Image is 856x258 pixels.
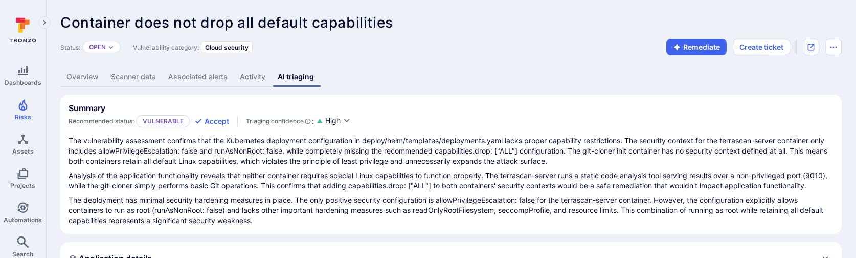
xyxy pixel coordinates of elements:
[108,44,114,50] button: Expand dropdown
[69,170,834,191] p: Analysis of the application functionality reveals that neither container requires special Linux c...
[4,216,42,224] span: Automations
[89,43,106,51] button: Open
[69,195,834,226] p: The deployment has minimal security hardening measures in place. The only positive security confi...
[325,116,351,126] button: High
[136,115,190,127] p: Vulnerable
[60,44,80,51] span: Status:
[272,68,320,87] a: AI triaging
[10,182,35,189] span: Projects
[133,44,199,51] span: Vulnerability category:
[803,39,819,55] div: Open original issue
[666,39,727,55] button: Remediate
[69,117,134,125] span: Recommended status:
[38,16,51,29] button: Expand navigation menu
[325,116,341,126] span: High
[305,116,311,126] svg: AI Triaging Agent self-evaluates the confidence behind recommended status based on the depth and ...
[162,68,234,87] a: Associated alerts
[733,39,790,55] button: Create ticket
[12,147,34,155] span: Assets
[60,14,393,31] span: Container does not drop all default capabilities
[12,250,33,258] span: Search
[69,136,834,166] p: The vulnerability assessment confirms that the Kubernetes deployment configuration in deploy/helm...
[60,68,105,87] a: Overview
[825,39,842,55] button: Options menu
[5,79,41,87] span: Dashboards
[194,116,229,126] button: Accept
[234,68,272,87] a: Activity
[15,113,31,121] span: Risks
[246,116,304,126] span: Triaging confidence
[41,18,48,27] i: Expand navigation menu
[246,116,314,126] div: :
[69,103,105,113] h2: Summary
[201,41,253,53] div: Cloud security
[105,68,162,87] a: Scanner data
[60,68,842,87] div: Vulnerability tabs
